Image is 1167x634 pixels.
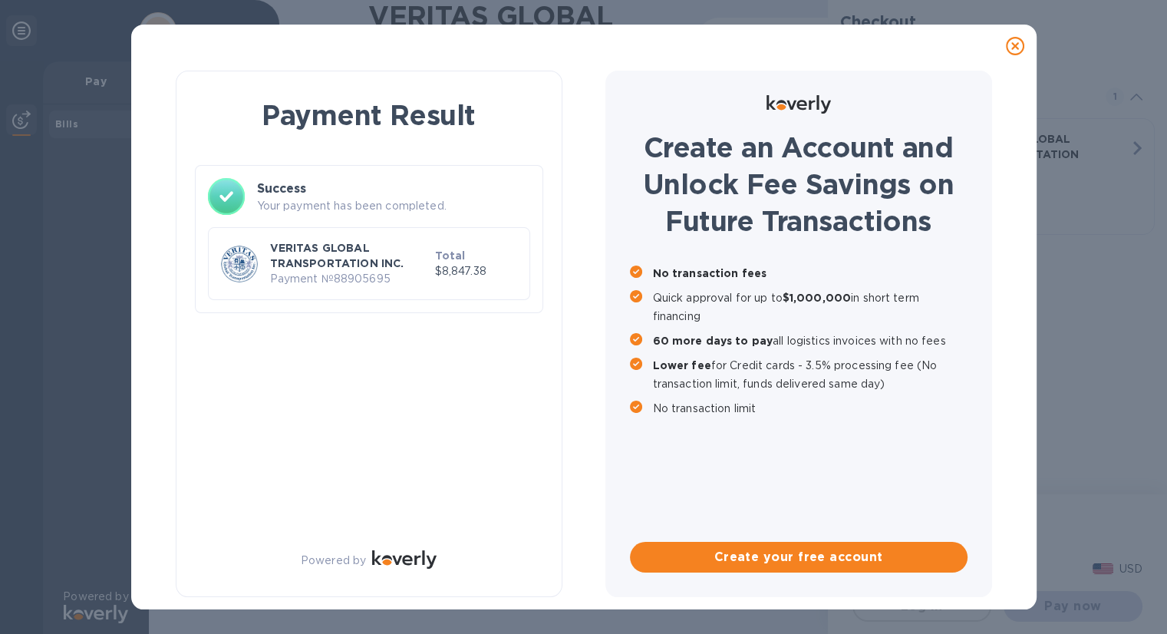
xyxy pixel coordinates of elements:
[783,292,851,304] b: $1,000,000
[435,263,517,279] p: $8,847.38
[257,180,530,198] h3: Success
[653,356,968,393] p: for Credit cards - 3.5% processing fee (No transaction limit, funds delivered same day)
[653,335,773,347] b: 60 more days to pay
[630,542,968,573] button: Create your free account
[257,198,530,214] p: Your payment has been completed.
[653,359,711,371] b: Lower fee
[270,271,429,287] p: Payment № 88905695
[372,550,437,569] img: Logo
[630,129,968,239] h1: Create an Account and Unlock Fee Savings on Future Transactions
[270,240,429,271] p: VERITAS GLOBAL TRANSPORTATION INC.
[766,95,831,114] img: Logo
[653,289,968,325] p: Quick approval for up to in short term financing
[301,553,366,569] p: Powered by
[435,249,466,262] b: Total
[642,548,955,566] span: Create your free account
[201,96,537,134] h1: Payment Result
[653,399,968,418] p: No transaction limit
[653,332,968,350] p: all logistics invoices with no fees
[653,267,767,279] b: No transaction fees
